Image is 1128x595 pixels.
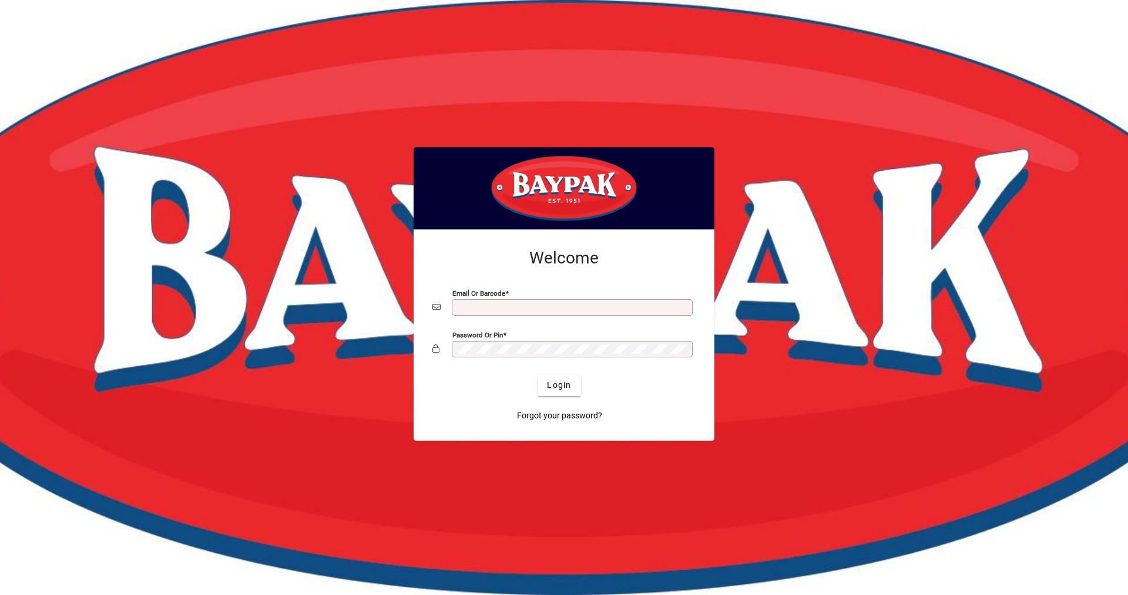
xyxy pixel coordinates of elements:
[452,289,505,297] mat-label: Email or Barcode
[517,410,602,422] span: Forgot your password?
[432,248,696,268] h2: Welcome
[512,405,607,427] a: Forgot your password?
[538,375,580,396] button: Login
[547,379,571,391] span: Login
[452,330,503,339] mat-label: Password or Pin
